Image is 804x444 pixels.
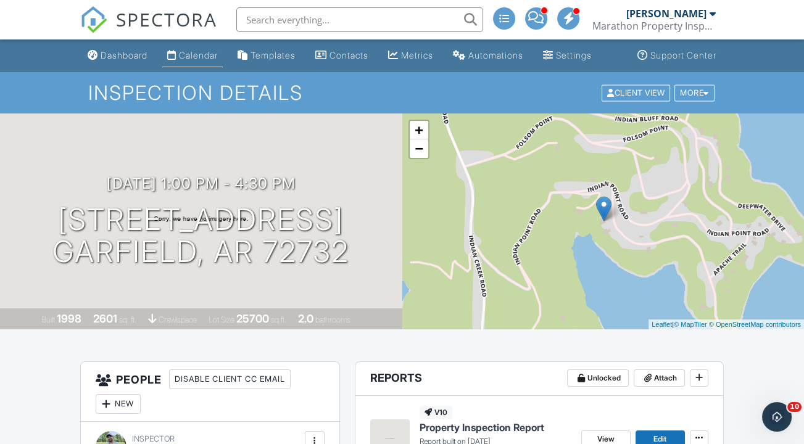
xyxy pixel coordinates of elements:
div: Support Center [650,50,716,60]
span: sq.ft. [271,315,286,324]
a: © MapTiler [674,321,707,328]
div: Disable Client CC Email [169,369,291,389]
span: Inspector [132,434,175,443]
div: Metrics [401,50,433,60]
div: 25700 [236,312,269,325]
div: Templates [251,50,296,60]
span: sq. ft. [119,315,136,324]
span: SPECTORA [116,6,217,32]
div: 2.0 [298,312,313,325]
a: SPECTORA [80,17,217,43]
a: Metrics [383,44,438,67]
div: Calendar [179,50,218,60]
span: 10 [787,402,802,412]
a: Zoom in [410,121,428,139]
img: The Best Home Inspection Software - Spectora [80,6,107,33]
a: Settings [538,44,597,67]
a: Contacts [310,44,373,67]
div: 1998 [57,312,81,325]
h1: Inspection Details [88,82,716,104]
a: Templates [233,44,300,67]
h1: [STREET_ADDRESS] Garfield, AR 72732 [52,203,349,269]
iframe: Intercom live chat [762,402,792,432]
div: 2601 [93,312,117,325]
span: bathrooms [315,315,350,324]
span: Built [41,315,55,324]
div: Automations [468,50,523,60]
div: Settings [556,50,592,60]
a: Leaflet [652,321,672,328]
div: Contacts [329,50,368,60]
span: Lot Size [209,315,234,324]
div: [PERSON_NAME] [626,7,707,20]
a: Client View [600,88,673,97]
a: Dashboard [83,44,152,67]
div: | [649,319,804,330]
h3: People [81,362,339,422]
div: Client View [602,84,670,101]
div: Marathon Property Inspectors [592,20,716,32]
a: Zoom out [410,139,428,158]
a: Support Center [632,44,721,67]
div: More [674,84,715,101]
input: Search everything... [236,7,483,32]
a: © OpenStreetMap contributors [709,321,801,328]
a: Automations (Advanced) [448,44,528,67]
div: Dashboard [101,50,147,60]
a: Calendar [162,44,223,67]
span: crawlspace [159,315,197,324]
div: New [96,394,141,414]
h3: [DATE] 1:00 pm - 4:30 pm [107,175,296,192]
